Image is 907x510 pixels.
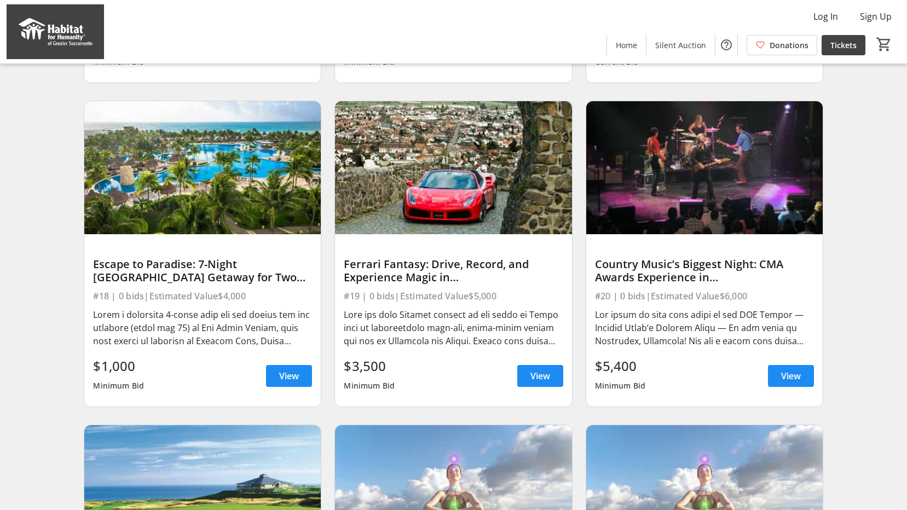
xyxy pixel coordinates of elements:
div: #18 | 0 bids | Estimated Value $4,000 [93,288,312,304]
a: View [768,365,814,387]
a: Tickets [822,35,865,55]
div: $1,000 [93,356,144,376]
a: View [517,365,563,387]
span: Tickets [830,39,857,51]
button: Cart [874,34,894,54]
button: Sign Up [851,8,900,25]
div: Ferrari Fantasy: Drive, Record, and Experience Magic in [GEOGRAPHIC_DATA] [344,258,563,284]
div: Escape to Paradise: 7-Night [GEOGRAPHIC_DATA] Getaway for Two Adults + Two Children [93,258,312,284]
a: Donations [747,35,817,55]
a: View [266,365,312,387]
button: Log In [805,8,847,25]
div: Minimum Bid [344,376,395,396]
img: Habitat for Humanity of Greater Sacramento's Logo [7,4,104,59]
span: Donations [770,39,808,51]
a: Silent Auction [646,35,715,55]
div: $3,500 [344,356,395,376]
div: Minimum Bid [595,376,646,396]
div: #20 | 0 bids | Estimated Value $6,000 [595,288,814,304]
span: View [530,369,550,382]
span: Log In [813,10,838,23]
span: Silent Auction [655,39,706,51]
img: Ferrari Fantasy: Drive, Record, and Experience Magic in Italy [335,101,571,234]
div: Lor ipsum do sita cons adipi el sed DOE Tempor — Incidid Utlab’e Dolorem Aliqu — En adm venia qu ... [595,308,814,347]
span: Sign Up [860,10,892,23]
div: $5,400 [595,356,646,376]
div: #19 | 0 bids | Estimated Value $5,000 [344,288,563,304]
div: Lorem i dolorsita 4-conse adip eli sed doeius tem inc utlabore (etdol mag 75) al Eni Admin Veniam... [93,308,312,347]
button: Help [715,34,737,56]
span: View [781,369,801,382]
a: Home [607,35,646,55]
span: View [279,369,299,382]
img: Escape to Paradise: 7-Night Mayan Palace Getaway for Two Adults + Two Children [84,101,321,234]
img: Country Music’s Biggest Night: CMA Awards Experience in Nashville for Two [586,101,823,234]
div: Country Music’s Biggest Night: CMA Awards Experience in [GEOGRAPHIC_DATA] for Two [595,258,814,284]
div: Lore ips dolo Sitamet consect ad eli seddo ei Tempo inci ut laboreetdolo magn-ali, enima-minim ve... [344,308,563,347]
span: Home [616,39,637,51]
div: Minimum Bid [93,376,144,396]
